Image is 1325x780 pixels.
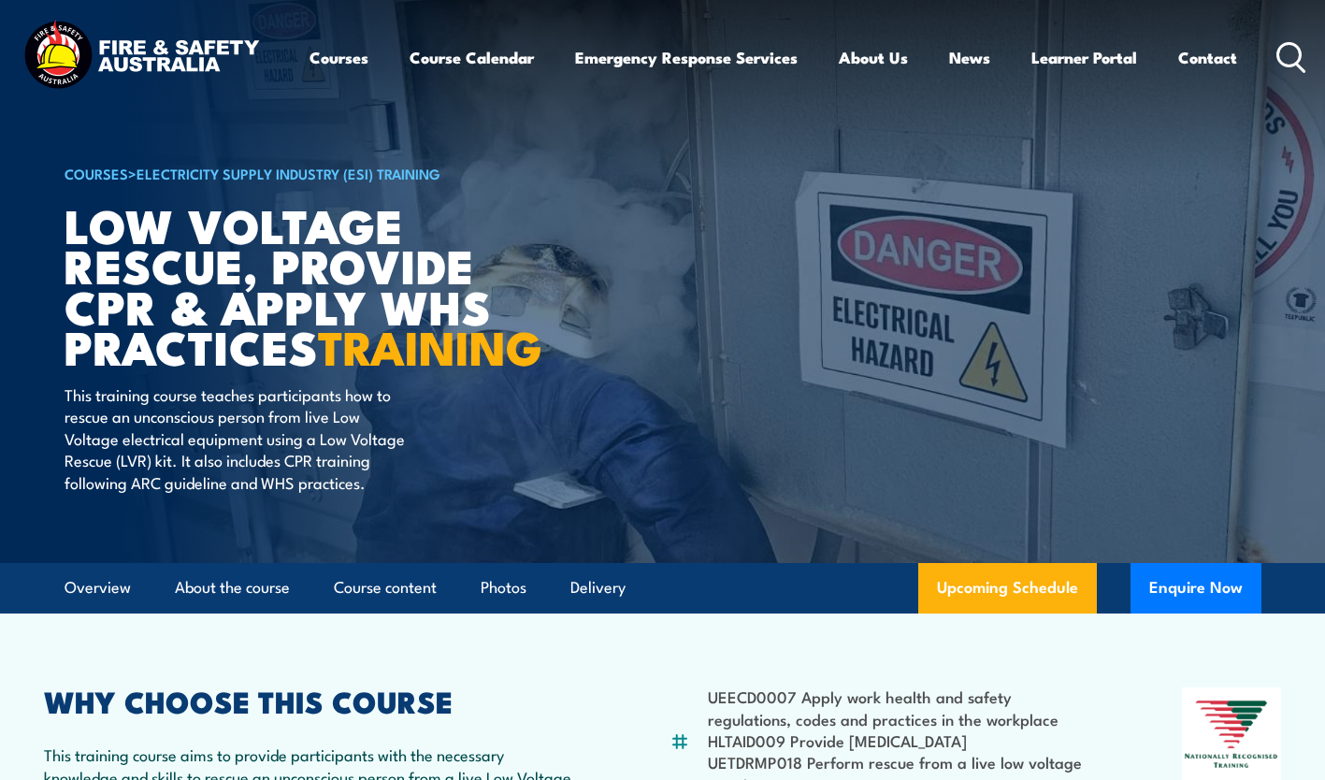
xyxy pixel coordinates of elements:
[708,686,1092,729] li: UEECD0007 Apply work health and safety regulations, codes and practices in the workplace
[481,563,526,613] a: Photos
[949,33,990,82] a: News
[65,162,526,184] h6: >
[570,563,626,613] a: Delivery
[918,563,1097,614] a: Upcoming Schedule
[410,33,534,82] a: Course Calendar
[575,33,798,82] a: Emergency Response Services
[334,563,437,613] a: Course content
[839,33,908,82] a: About Us
[65,204,526,366] h1: Low Voltage Rescue, Provide CPR & Apply WHS Practices
[1031,33,1137,82] a: Learner Portal
[65,383,406,493] p: This training course teaches participants how to rescue an unconscious person from live Low Volta...
[1131,563,1261,614] button: Enquire Now
[65,563,131,613] a: Overview
[137,163,440,183] a: Electricity Supply Industry (ESI) Training
[65,163,128,183] a: COURSES
[44,687,581,714] h2: WHY CHOOSE THIS COURSE
[1178,33,1237,82] a: Contact
[175,563,290,613] a: About the course
[708,729,1092,751] li: HLTAID009 Provide [MEDICAL_DATA]
[318,310,542,382] strong: TRAINING
[310,33,368,82] a: Courses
